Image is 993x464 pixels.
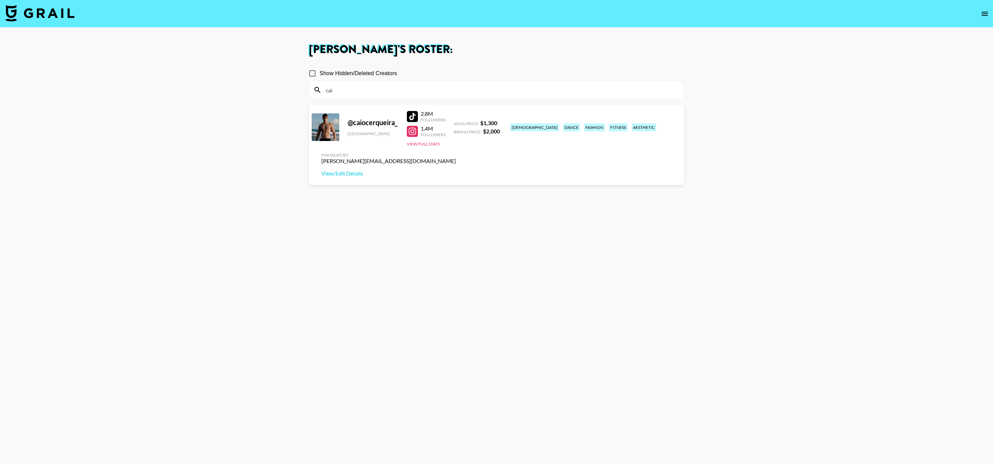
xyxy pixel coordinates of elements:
[348,118,399,127] div: @ caiocerqueira_
[322,84,680,95] input: Search by User Name
[454,129,482,134] span: Brand Price:
[6,5,74,21] img: Grail Talent
[421,117,445,122] div: Followers
[421,125,445,132] div: 1.4M
[321,170,456,177] a: View/Edit Details
[348,131,399,136] div: [GEOGRAPHIC_DATA]
[483,128,500,134] strong: $ 2,000
[309,44,684,55] h1: [PERSON_NAME] 's Roster:
[421,110,445,117] div: 2.8M
[320,69,397,78] span: Show Hidden/Deleted Creators
[632,123,656,131] div: aesthetic
[609,123,628,131] div: fitness
[454,121,479,126] span: Song Price:
[321,152,456,158] div: Managed By
[510,123,559,131] div: [DEMOGRAPHIC_DATA]
[480,120,497,126] strong: $ 1,300
[421,132,445,137] div: Followers
[584,123,605,131] div: fashion
[978,7,992,21] button: open drawer
[407,141,440,147] button: View Full Stats
[563,123,580,131] div: dance
[321,158,456,164] div: [PERSON_NAME][EMAIL_ADDRESS][DOMAIN_NAME]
